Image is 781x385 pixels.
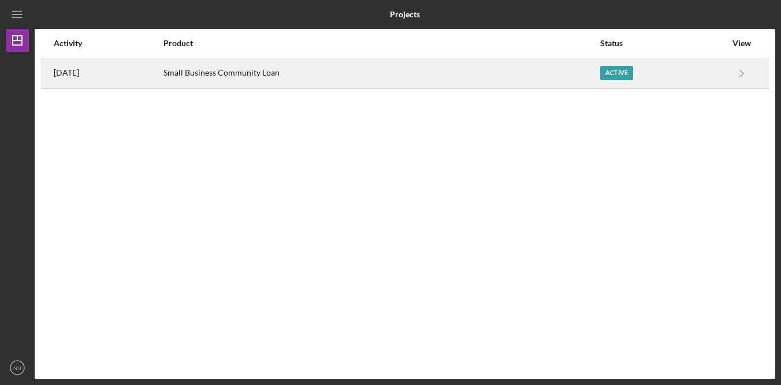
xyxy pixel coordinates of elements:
[600,39,726,48] div: Status
[727,39,756,48] div: View
[163,39,599,48] div: Product
[13,365,21,371] text: NH
[163,59,599,88] div: Small Business Community Loan
[54,39,162,48] div: Activity
[6,356,29,379] button: NH
[600,66,633,80] div: Active
[390,10,420,19] b: Projects
[54,68,79,77] time: 2025-09-16 19:49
